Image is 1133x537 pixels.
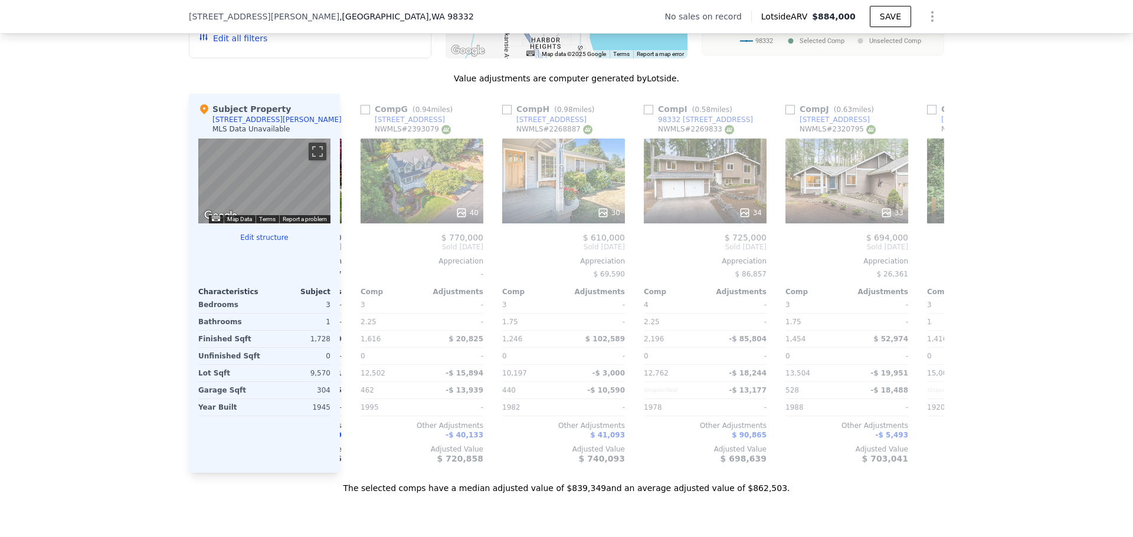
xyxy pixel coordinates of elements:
[198,103,291,115] div: Subject Property
[448,43,487,58] a: Open this area in Google Maps (opens a new window)
[446,431,483,439] span: -$ 40,133
[644,115,753,124] a: 98332 [STREET_ADDRESS]
[735,270,767,278] span: $ 86,857
[927,256,1050,266] div: Appreciation
[927,103,1023,115] div: Comp K
[927,444,1050,454] div: Adjusted Value
[339,11,474,22] span: , [GEOGRAPHIC_DATA]
[800,124,876,134] div: NWMLS # 2320795
[725,233,767,242] span: $ 725,000
[785,386,799,394] span: 528
[785,369,810,377] span: 13,504
[502,242,625,252] span: Sold [DATE]
[585,335,625,343] span: $ 102,589
[870,386,908,394] span: -$ 18,488
[267,365,330,381] div: 9,570
[708,314,767,330] div: -
[721,454,767,463] span: $ 698,639
[502,352,507,360] span: 0
[361,369,385,377] span: 12,502
[927,335,947,343] span: 1,416
[198,287,264,296] div: Characteristics
[927,314,986,330] div: 1
[644,301,649,309] span: 4
[557,106,573,114] span: 0.98
[829,106,879,114] span: ( miles)
[198,365,262,381] div: Lot Sqft
[729,369,767,377] span: -$ 18,244
[761,11,812,22] span: Lotside ARV
[361,266,483,282] div: -
[644,335,664,343] span: 2,196
[446,369,483,377] span: -$ 15,894
[212,216,220,221] button: Keyboard shortcuts
[448,335,483,343] span: $ 20,825
[189,73,944,84] div: Value adjustments are computer generated by Lotside .
[613,51,630,57] a: Terms
[849,348,908,364] div: -
[785,399,844,416] div: 1988
[644,256,767,266] div: Appreciation
[708,296,767,313] div: -
[739,207,762,219] div: 34
[375,115,445,124] div: [STREET_ADDRESS]
[927,242,1050,252] span: Sold [DATE]
[927,115,1011,124] a: [STREET_ADDRESS]
[785,352,790,360] span: 0
[644,352,649,360] span: 0
[267,296,330,313] div: 3
[361,352,365,360] span: 0
[424,314,483,330] div: -
[866,125,876,134] img: NWMLS Logo
[566,314,625,330] div: -
[424,296,483,313] div: -
[361,103,457,115] div: Comp G
[198,233,330,242] button: Edit structure
[199,32,267,44] button: Edit all filters
[579,454,625,463] span: $ 740,093
[644,287,705,296] div: Comp
[644,444,767,454] div: Adjusted Value
[927,287,988,296] div: Comp
[361,115,445,124] a: [STREET_ADDRESS]
[785,314,844,330] div: 1.75
[800,37,844,45] text: Selected Comp
[869,37,921,45] text: Unselected Comp
[729,335,767,343] span: -$ 85,804
[785,115,870,124] a: [STREET_ADDRESS]
[755,37,773,45] text: 98332
[502,103,599,115] div: Comp H
[502,386,516,394] span: 440
[644,242,767,252] span: Sold [DATE]
[259,216,276,222] a: Terms
[267,314,330,330] div: 1
[866,233,908,242] span: $ 694,000
[361,242,483,252] span: Sold [DATE]
[785,287,847,296] div: Comp
[927,421,1050,430] div: Other Adjustments
[941,115,1011,124] div: [STREET_ADDRESS]
[502,369,527,377] span: 10,197
[198,348,262,364] div: Unfinished Sqft
[849,399,908,416] div: -
[849,296,908,313] div: -
[927,382,986,398] div: Unspecified
[502,256,625,266] div: Appreciation
[658,115,753,124] div: 98332 [STREET_ADDRESS]
[283,216,327,222] a: Report a problem
[361,386,374,394] span: 462
[408,106,457,114] span: ( miles)
[800,115,870,124] div: [STREET_ADDRESS]
[502,287,564,296] div: Comp
[658,124,734,134] div: NWMLS # 2269833
[941,124,1017,134] div: NWMLS # 2241987
[583,233,625,242] span: $ 610,000
[212,115,342,124] div: [STREET_ADDRESS][PERSON_NAME]
[705,287,767,296] div: Adjustments
[644,399,703,416] div: 1978
[862,454,908,463] span: $ 703,041
[927,369,952,377] span: 15,000
[361,301,365,309] span: 3
[309,143,326,160] button: Toggle fullscreen view
[424,399,483,416] div: -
